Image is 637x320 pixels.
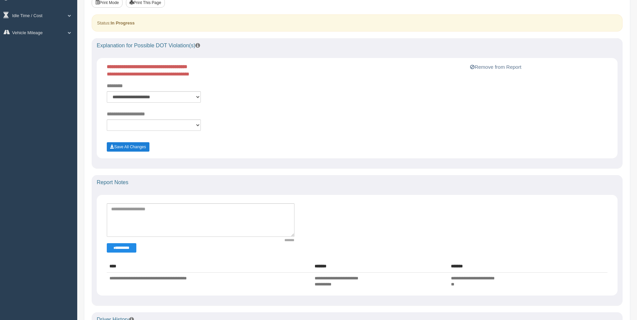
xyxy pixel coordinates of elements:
[110,20,135,25] strong: In Progress
[107,243,136,253] button: Change Filter Options
[92,175,623,190] div: Report Notes
[468,63,523,71] button: Remove from Report
[92,38,623,53] div: Explanation for Possible DOT Violation(s)
[107,142,149,152] button: Save
[92,14,623,32] div: Status:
